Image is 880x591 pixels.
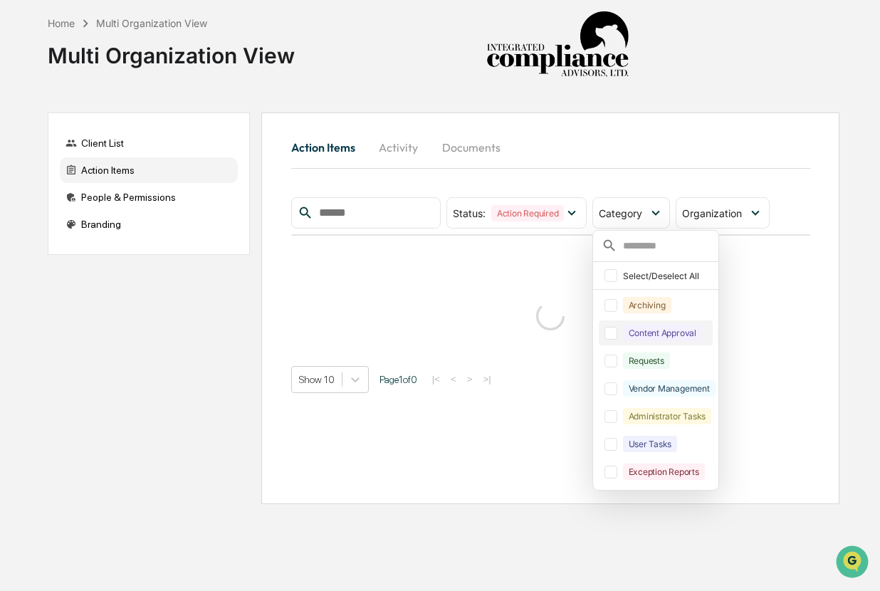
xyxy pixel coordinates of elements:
span: Organization [682,207,742,219]
button: Action Items [291,130,367,164]
span: Status : [453,207,486,219]
button: Documents [431,130,512,164]
div: Action Items [60,157,238,183]
div: Select/Deselect All [623,271,710,281]
div: 🖐️ [14,181,26,192]
div: Branding [60,211,238,237]
button: |< [428,373,444,385]
button: > [463,373,477,385]
div: Exception Reports [623,464,705,480]
button: < [446,373,461,385]
div: Vendor Management [623,380,716,397]
span: Attestations [117,179,177,194]
div: Multi Organization View [96,17,207,29]
iframe: Open customer support [834,544,873,582]
div: activity tabs [291,130,810,164]
div: 🗄️ [103,181,115,192]
div: 🔎 [14,208,26,219]
div: Archiving [623,297,671,313]
span: Pylon [142,241,172,252]
div: People & Permissions [60,184,238,210]
span: Preclearance [28,179,92,194]
div: User Tasks [623,436,678,452]
a: 🖐️Preclearance [9,174,98,199]
div: Requests [623,352,670,369]
img: Integrated Compliance Advisors [486,11,629,78]
div: Multi Organization View [48,31,295,68]
div: Start new chat [48,109,234,123]
button: Activity [367,130,431,164]
div: We're available if you need us! [48,123,180,135]
button: Start new chat [242,113,259,130]
img: 1746055101610-c473b297-6a78-478c-a979-82029cc54cd1 [14,109,40,135]
div: Home [48,17,75,29]
div: Client List [60,130,238,156]
a: Powered byPylon [100,241,172,252]
span: Data Lookup [28,206,90,221]
p: How can we help? [14,30,259,53]
div: Action Required [491,205,564,221]
button: >| [479,373,496,385]
a: 🔎Data Lookup [9,201,95,226]
span: Page 1 of 0 [379,374,417,385]
a: 🗄️Attestations [98,174,182,199]
div: Administrator Tasks [623,408,711,424]
span: Category [599,207,642,219]
div: Content Approval [623,325,702,341]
